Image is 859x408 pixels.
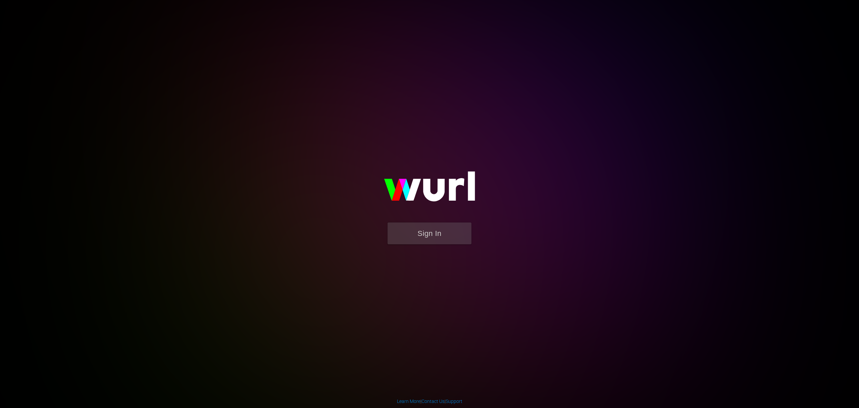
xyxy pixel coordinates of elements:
img: wurl-logo-on-black-223613ac3d8ba8fe6dc639794a292ebdb59501304c7dfd60c99c58986ef67473.svg [362,157,497,222]
div: | | [397,398,462,405]
a: Learn More [397,399,420,404]
a: Contact Us [421,399,445,404]
button: Sign In [388,222,471,244]
a: Support [446,399,462,404]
